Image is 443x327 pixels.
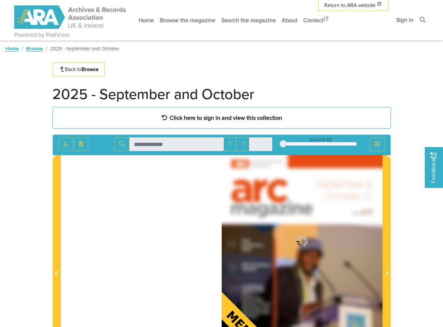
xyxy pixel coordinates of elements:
[52,62,105,76] a: Back toBrowse
[369,137,385,151] button: Full screen mode
[224,137,237,151] button: Previous Match
[82,66,99,73] strong: Browse
[283,136,357,143] div: sheet of 49
[393,10,416,29] a: Sign in
[52,85,254,103] h1: 2025 - September and October
[218,11,279,30] a: Search the magazine
[14,1,127,33] a: ARA - ARC Magazine | Powered by PastView logo
[324,1,376,9] span: Return to ARA website
[429,153,438,184] span: Feedback
[425,147,443,188] a: Would you like to provide feedback?
[170,114,282,122] strong: Click here to sign in and view this collection
[320,136,321,143] span: 1
[5,45,19,52] a: Home
[52,107,391,129] a: Click here to sign in and view this collection
[14,31,70,39] a: Powered by PastView
[279,11,300,30] a: About
[14,5,127,29] img: ARA - ARC Magazine | Powered by PastView
[129,137,224,151] input: Search for
[114,137,130,151] button: Search
[50,45,119,52] span: 2025 - September and October
[26,45,43,52] a: Browse
[58,137,73,151] button: Toggle text selection (Alt+T)
[300,11,332,30] a: Contact
[74,137,88,151] button: Open transcription window
[236,137,249,151] button: Next Match
[157,11,218,30] a: Browse the magazine
[136,11,157,30] a: Home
